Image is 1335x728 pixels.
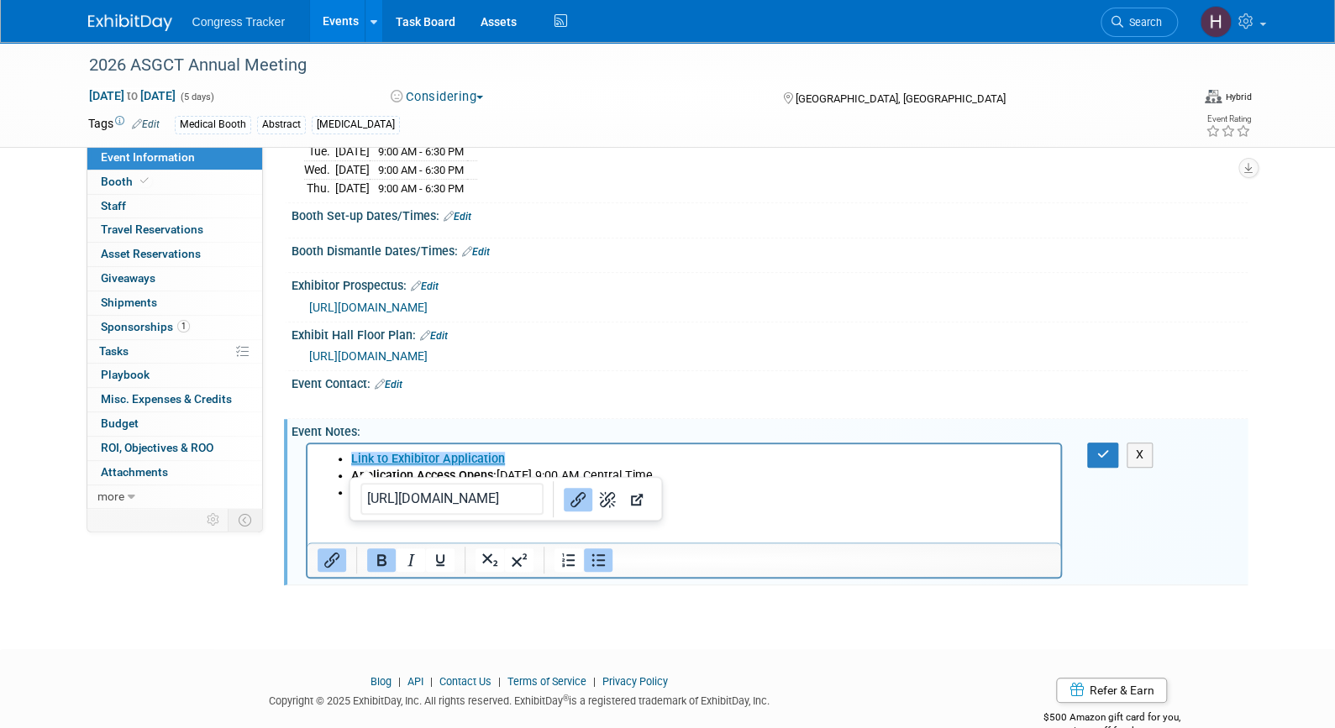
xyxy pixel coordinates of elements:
a: Misc. Expenses & Credits [87,388,262,411]
a: Playbook [87,364,262,387]
a: Edit [375,379,402,390]
td: Thu. [304,179,335,196]
a: Edit [132,118,160,130]
a: [URL][DOMAIN_NAME] [309,349,428,363]
a: Staff [87,195,262,218]
span: | [494,675,505,688]
div: Event Format [1205,87,1251,104]
span: | [589,675,600,688]
button: Remove link [593,487,622,511]
a: Travel Reservations [87,218,262,242]
a: more [87,485,262,509]
button: Link [564,487,592,511]
div: Exhibitor Prospectus: [292,273,1248,295]
span: | [394,675,405,688]
div: Copyright © 2025 ExhibitDay, Inc. All rights reserved. ExhibitDay is a registered trademark of Ex... [88,689,952,709]
td: [DATE] [335,143,370,161]
a: Shipments [87,291,262,315]
a: ROI, Objectives & ROO [87,437,262,460]
span: Event Information [101,150,195,164]
button: Numbered list [554,548,582,572]
a: Privacy Policy [602,675,668,688]
span: (5 days) [179,92,214,102]
div: Exhibit Hall Floor Plan: [292,322,1248,344]
div: 2026 ASGCT Annual Meeting [83,50,1153,81]
button: X [1127,443,1154,467]
div: Booth Dismantle Dates/Times: [292,238,1248,260]
a: Edit [411,280,439,292]
td: Tue. [304,143,335,161]
span: Giveaways [101,271,155,285]
span: Sponsorships [101,320,190,333]
div: Medical Booth [175,116,251,134]
a: Budget [87,412,262,436]
span: Shipments [101,296,157,309]
span: 9:00 AM - 6:30 PM [378,182,464,195]
span: Travel Reservations [101,223,203,236]
button: Bold [366,548,395,572]
img: Format-Hybrid.png [1205,90,1222,103]
a: Edit [444,211,471,223]
button: Considering [385,88,490,106]
span: Budget [101,416,139,430]
span: Congress Tracker [192,15,285,29]
span: 1 [177,320,190,333]
span: Search [1123,16,1162,29]
div: Booth Set-up Dates/Times: [292,203,1248,225]
span: | [426,675,437,688]
a: Blog [371,675,392,688]
div: [MEDICAL_DATA] [312,116,400,134]
td: [DATE] [335,179,370,196]
a: Giveaways [87,267,262,291]
span: Staff [101,199,126,212]
span: Playbook [101,368,150,381]
i: Booth reservation complete [140,176,149,186]
span: 9:00 AM - 6:30 PM [378,145,464,158]
td: Toggle Event Tabs [228,509,262,531]
sup: ® [563,694,569,703]
a: Event Information [87,146,262,170]
a: Booth [87,170,262,194]
img: Heather Jones [1200,6,1232,38]
img: ExhibitDay [88,14,172,31]
button: Insert/edit link [318,548,346,572]
a: Terms of Service [507,675,586,688]
span: Misc. Expenses & Credits [101,392,232,406]
span: 9:00 AM - 6:30 PM [378,164,464,176]
iframe: Rich Text Area [307,444,1061,542]
div: Abstract [257,116,306,134]
button: Bullet list [583,548,612,572]
span: Attachments [101,465,168,479]
span: Tasks [99,344,129,358]
td: Personalize Event Tab Strip [199,509,229,531]
input: Link [360,483,544,515]
span: to [124,89,140,102]
button: Open link [623,487,651,511]
div: Hybrid [1224,91,1251,103]
button: Superscript [504,548,533,572]
span: ROI, Objectives & ROO [101,441,213,454]
span: [GEOGRAPHIC_DATA], [GEOGRAPHIC_DATA] [796,92,1006,105]
span: Booth [101,175,152,188]
a: API [407,675,423,688]
a: [URL][DOMAIN_NAME] [309,301,428,314]
a: Edit [420,330,448,342]
a: Search [1101,8,1178,37]
span: [DATE] [DATE] [88,88,176,103]
button: Subscript [475,548,503,572]
button: Italic [396,548,424,572]
div: Event Notes: [292,419,1248,440]
a: Tasks [87,340,262,364]
span: more [97,490,124,503]
span: Asset Reservations [101,247,201,260]
button: Underline [425,548,454,572]
td: [DATE] [335,161,370,180]
td: Wed. [304,161,335,180]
